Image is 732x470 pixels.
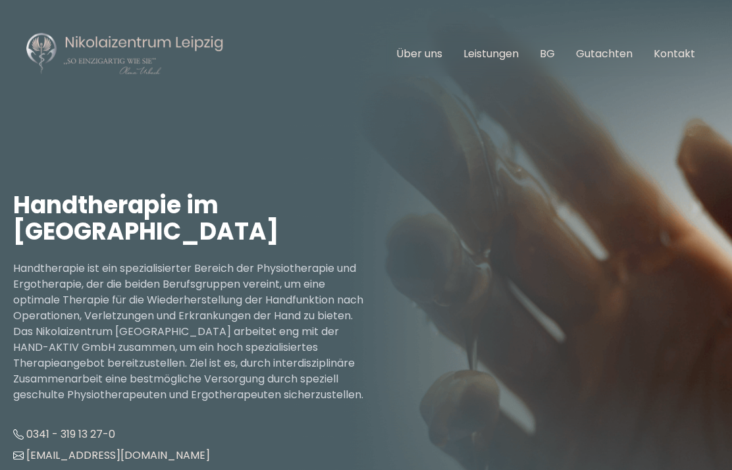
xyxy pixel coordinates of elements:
[654,46,695,61] a: Kontakt
[13,261,366,403] p: Handtherapie ist ein spezialisierter Bereich der Physiotherapie und Ergotherapie, der die beiden ...
[396,46,442,61] a: Über uns
[13,448,210,463] a: [EMAIL_ADDRESS][DOMAIN_NAME]
[26,32,224,76] img: Nikolaizentrum Leipzig Logo
[463,46,519,61] a: Leistungen
[540,46,555,61] a: BG
[13,192,366,245] h1: Handtherapie im [GEOGRAPHIC_DATA]
[576,46,633,61] a: Gutachten
[13,427,115,442] a: 0341 - 319 13 27-0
